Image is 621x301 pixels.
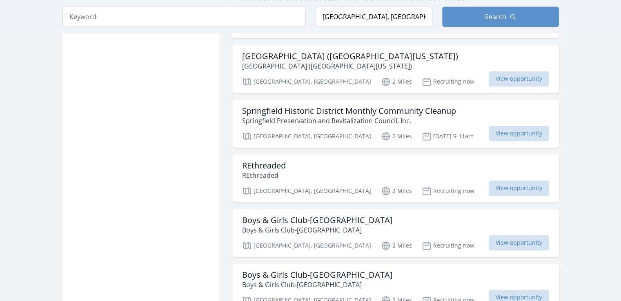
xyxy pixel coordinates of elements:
[485,12,506,22] span: Search
[381,186,412,196] p: 2 Miles
[242,215,393,225] h3: Boys & Girls Club-[GEOGRAPHIC_DATA]
[242,51,458,61] h3: [GEOGRAPHIC_DATA] ([GEOGRAPHIC_DATA][US_STATE])
[489,71,549,86] span: View opportunity
[422,186,474,196] p: Recruiting now
[242,270,393,280] h3: Boys & Girls Club-[GEOGRAPHIC_DATA]
[422,131,474,141] p: [DATE] 9-11am
[381,77,412,86] p: 2 Miles
[442,7,559,27] button: Search
[242,161,286,170] h3: REthreaded
[242,77,371,86] p: [GEOGRAPHIC_DATA], [GEOGRAPHIC_DATA]
[489,180,549,196] span: View opportunity
[242,186,371,196] p: [GEOGRAPHIC_DATA], [GEOGRAPHIC_DATA]
[381,241,412,250] p: 2 Miles
[232,209,559,257] a: Boys & Girls Club-[GEOGRAPHIC_DATA] Boys & Girls Club-[GEOGRAPHIC_DATA] [GEOGRAPHIC_DATA], [GEOGR...
[242,225,393,235] p: Boys & Girls Club-[GEOGRAPHIC_DATA]
[422,77,474,86] p: Recruiting now
[242,116,456,126] p: Springfield Preservation and Revitalization Council, Inc.
[422,241,474,250] p: Recruiting now
[62,7,306,27] input: Keyword
[242,106,456,116] h3: Springfield Historic District Monthly Community Cleanup
[242,131,371,141] p: [GEOGRAPHIC_DATA], [GEOGRAPHIC_DATA]
[489,235,549,250] span: View opportunity
[242,170,286,180] p: REthreaded
[242,280,393,290] p: Boys & Girls Club-[GEOGRAPHIC_DATA]
[242,241,371,250] p: [GEOGRAPHIC_DATA], [GEOGRAPHIC_DATA]
[489,126,549,141] span: View opportunity
[316,7,432,27] input: Location
[242,61,458,71] p: [GEOGRAPHIC_DATA] ([GEOGRAPHIC_DATA][US_STATE])
[232,100,559,148] a: Springfield Historic District Monthly Community Cleanup Springfield Preservation and Revitalizati...
[232,45,559,93] a: [GEOGRAPHIC_DATA] ([GEOGRAPHIC_DATA][US_STATE]) [GEOGRAPHIC_DATA] ([GEOGRAPHIC_DATA][US_STATE]) [...
[381,131,412,141] p: 2 Miles
[232,154,559,202] a: REthreaded REthreaded [GEOGRAPHIC_DATA], [GEOGRAPHIC_DATA] 2 Miles Recruiting now View opportunity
